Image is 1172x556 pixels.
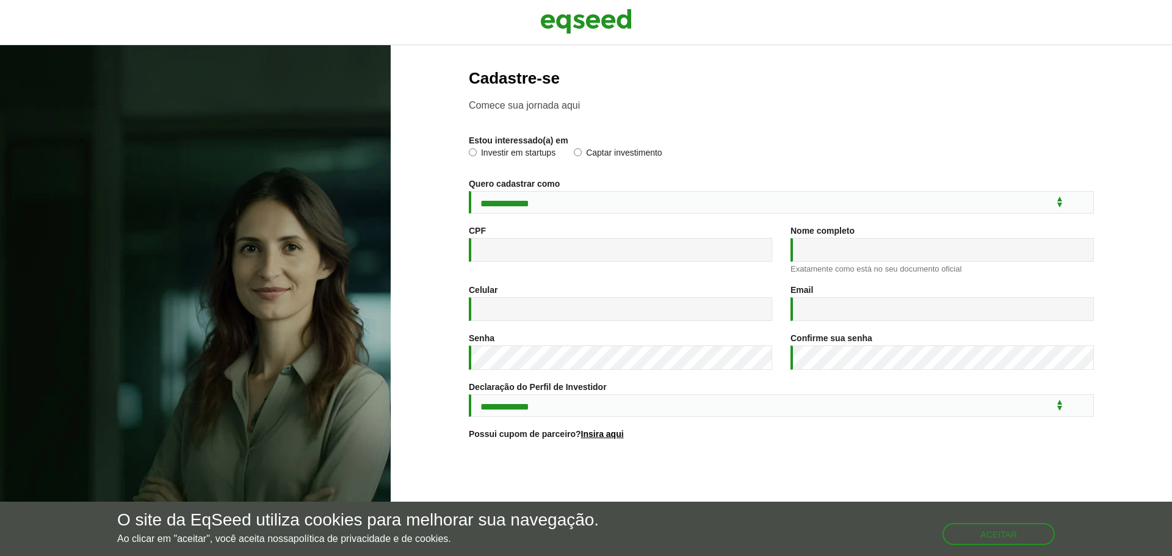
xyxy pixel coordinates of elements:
[574,148,582,156] input: Captar investimento
[469,99,1094,111] p: Comece sua jornada aqui
[689,453,874,501] iframe: reCAPTCHA
[790,226,855,235] label: Nome completo
[469,286,497,294] label: Celular
[790,265,1094,273] div: Exatamente como está no seu documento oficial
[469,226,486,235] label: CPF
[790,334,872,342] label: Confirme sua senha
[469,430,624,438] label: Possui cupom de parceiro?
[469,70,1094,87] h2: Cadastre-se
[540,6,632,37] img: EqSeed Logo
[117,511,599,530] h5: O site da EqSeed utiliza cookies para melhorar sua navegação.
[581,430,624,438] a: Insira aqui
[942,523,1055,545] button: Aceitar
[469,148,477,156] input: Investir em startups
[117,533,599,544] p: Ao clicar em "aceitar", você aceita nossa .
[469,136,568,145] label: Estou interessado(a) em
[294,534,449,544] a: política de privacidade e de cookies
[469,148,555,161] label: Investir em startups
[790,286,813,294] label: Email
[469,179,560,188] label: Quero cadastrar como
[469,383,607,391] label: Declaração do Perfil de Investidor
[574,148,662,161] label: Captar investimento
[469,334,494,342] label: Senha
